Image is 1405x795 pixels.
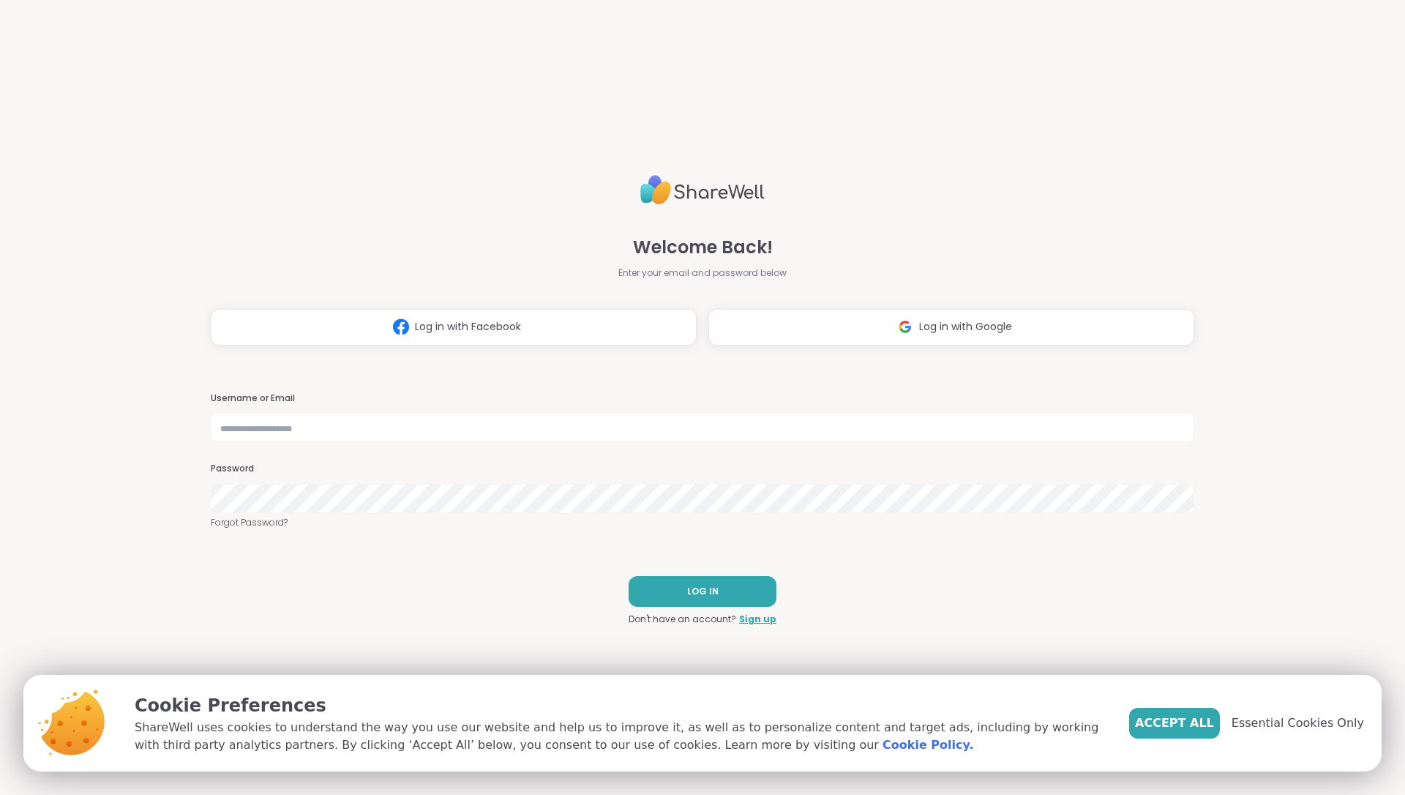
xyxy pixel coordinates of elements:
[211,516,1194,529] a: Forgot Password?
[919,319,1012,335] span: Log in with Google
[1135,714,1214,732] span: Accept All
[135,719,1106,754] p: ShareWell uses cookies to understand the way you use our website and help us to improve it, as we...
[1232,714,1364,732] span: Essential Cookies Only
[629,613,736,626] span: Don't have an account?
[708,309,1194,346] button: Log in with Google
[640,169,765,211] img: ShareWell Logo
[211,463,1194,475] h3: Password
[687,585,719,598] span: LOG IN
[739,613,776,626] a: Sign up
[629,576,776,607] button: LOG IN
[633,234,773,261] span: Welcome Back!
[883,736,973,754] a: Cookie Policy.
[387,313,415,340] img: ShareWell Logomark
[135,693,1106,719] p: Cookie Preferences
[1129,708,1220,739] button: Accept All
[891,313,919,340] img: ShareWell Logomark
[211,309,697,346] button: Log in with Facebook
[211,392,1194,405] h3: Username or Email
[415,319,521,335] span: Log in with Facebook
[618,266,787,280] span: Enter your email and password below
